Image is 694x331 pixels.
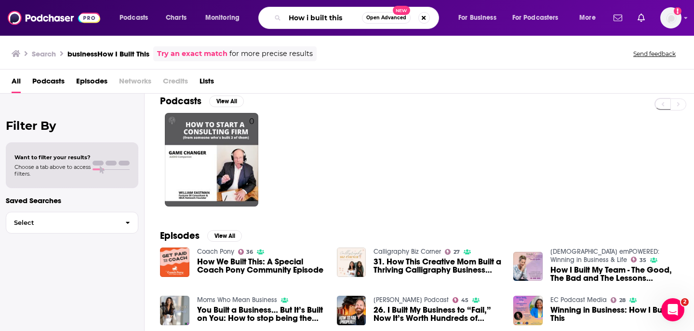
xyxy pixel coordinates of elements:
[619,298,626,303] span: 28
[674,7,681,15] svg: Add a profile image
[119,73,151,93] span: Networks
[337,296,366,325] img: 26. I Built My Business to “Fail,” Now It’s Worth Hundreds of Millions
[197,306,325,322] a: You Built a Business… But It’s Built on You: How to stop being the system—and start building one ...
[634,10,649,26] a: Show notifications dropdown
[660,7,681,28] button: Show profile menu
[513,252,543,281] img: How I Built My Team - The Good, The Bad and The Lessons Learned
[197,248,234,256] a: Coach Pony
[6,220,118,226] span: Select
[285,10,362,26] input: Search podcasts, credits, & more...
[165,113,258,207] a: 0
[209,96,244,107] button: View All
[579,11,596,25] span: More
[573,10,608,26] button: open menu
[120,11,148,25] span: Podcasts
[160,296,189,325] img: You Built a Business… But It’s Built on You: How to stop being the system—and start building one ...
[160,230,242,242] a: EpisodesView All
[67,49,149,58] h3: businessHow I Built This
[550,296,607,304] a: EC Podcast Media
[337,248,366,277] img: 31. How This Creative Mom Built a Thriving Calligraphy Business with Relationship Marketing with ...
[12,73,21,93] a: All
[454,250,460,254] span: 27
[513,296,543,325] img: Winning in Business: How I Built This
[6,212,138,234] button: Select
[631,257,646,262] a: 35
[374,258,502,274] a: 31. How This Creative Mom Built a Thriving Calligraphy Business with Relationship Marketing with ...
[660,7,681,28] span: Logged in as high10media
[32,49,56,58] h3: Search
[199,10,252,26] button: open menu
[374,248,441,256] a: Calligraphy Biz Corner
[205,11,240,25] span: Monitoring
[374,306,502,322] a: 26. I Built My Business to “Fail,” Now It’s Worth Hundreds of Millions
[207,230,242,242] button: View All
[661,298,684,321] iframe: Intercom live chat
[452,10,508,26] button: open menu
[362,12,411,24] button: Open AdvancedNew
[32,73,65,93] a: Podcasts
[610,10,626,26] a: Show notifications dropdown
[6,196,138,205] p: Saved Searches
[506,10,573,26] button: open menu
[246,250,253,254] span: 36
[160,95,244,107] a: PodcastsView All
[6,119,138,133] h2: Filter By
[163,73,188,93] span: Credits
[160,95,201,107] h2: Podcasts
[660,7,681,28] img: User Profile
[267,7,448,29] div: Search podcasts, credits, & more...
[374,296,449,304] a: AJ Osborne Podcast
[453,297,468,303] a: 45
[197,296,277,304] a: Moms Who Mean Business
[458,11,496,25] span: For Business
[113,10,160,26] button: open menu
[166,11,187,25] span: Charts
[611,297,626,303] a: 28
[160,10,192,26] a: Charts
[14,154,91,161] span: Want to filter your results?
[461,298,468,303] span: 45
[8,9,100,27] img: Podchaser - Follow, Share and Rate Podcasts
[681,298,689,306] span: 2
[229,48,313,59] span: for more precise results
[550,266,679,282] a: How I Built My Team - The Good, The Bad and The Lessons Learned
[512,11,559,25] span: For Podcasters
[160,248,189,277] img: How We Built This: A Special Coach Pony Community Episode
[550,306,679,322] a: Winning in Business: How I Built This
[550,248,659,264] a: Female emPOWERED: Winning in Business & Life
[76,73,107,93] a: Episodes
[640,258,646,262] span: 35
[197,258,325,274] a: How We Built This: A Special Coach Pony Community Episode
[200,73,214,93] a: Lists
[157,48,227,59] a: Try an exact match
[14,164,91,177] span: Choose a tab above to access filters.
[445,249,460,255] a: 27
[238,249,254,255] a: 36
[630,50,679,58] button: Send feedback
[160,230,200,242] h2: Episodes
[366,15,406,20] span: Open Advanced
[393,6,410,15] span: New
[249,117,254,203] div: 0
